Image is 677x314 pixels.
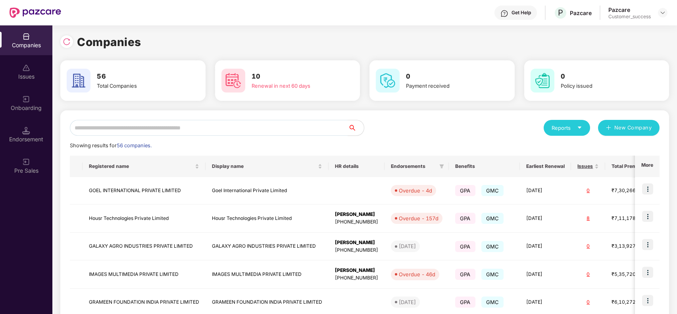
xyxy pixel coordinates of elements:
[481,213,504,224] span: GMC
[335,267,378,274] div: [PERSON_NAME]
[206,233,329,261] td: GALAXY AGRO INDUSTRIES PRIVATE LIMITED
[391,163,436,170] span: Endorsements
[22,127,30,135] img: svg+xml;base64,PHN2ZyB3aWR0aD0iMTQuNSIgaGVpZ2h0PSIxNC41IiB2aWV3Qm94PSIwIDAgMTYgMTYiIGZpbGw9Im5vbm...
[399,214,439,222] div: Overdue - 157d
[335,218,378,226] div: [PHONE_NUMBER]
[399,242,416,250] div: [DATE]
[606,125,611,131] span: plus
[520,204,571,233] td: [DATE]
[206,260,329,289] td: IMAGES MULTIMEDIA PRIVATE LIMITED
[206,177,329,204] td: Goel International Private Limited
[520,260,571,289] td: [DATE]
[406,71,492,82] h3: 0
[22,95,30,103] img: svg+xml;base64,PHN2ZyB3aWR0aD0iMjAiIGhlaWdodD0iMjAiIHZpZXdCb3g9IjAgMCAyMCAyMCIgZmlsbD0ibm9uZSIgeG...
[455,213,475,224] span: GPA
[570,9,592,17] div: Pazcare
[635,156,660,177] th: More
[612,243,651,250] div: ₹3,13,927.2
[335,239,378,247] div: [PERSON_NAME]
[481,297,504,308] span: GMC
[642,295,653,306] img: icon
[97,82,183,90] div: Total Companies
[577,163,593,170] span: Issues
[612,215,651,222] div: ₹7,11,178.92
[212,163,316,170] span: Display name
[439,164,444,169] span: filter
[612,271,651,278] div: ₹5,35,720
[455,241,475,252] span: GPA
[577,243,599,250] div: 0
[10,8,61,18] img: New Pazcare Logo
[70,143,152,148] span: Showing results for
[520,233,571,261] td: [DATE]
[406,82,492,90] div: Payment received
[376,69,400,92] img: svg+xml;base64,PHN2ZyB4bWxucz0iaHR0cDovL3d3dy53My5vcmcvMjAwMC9zdmciIHdpZHRoPSI2MCIgaGVpZ2h0PSI2MC...
[612,299,651,306] div: ₹6,10,272.4
[598,120,660,136] button: plusNew Company
[512,10,531,16] div: Get Help
[455,185,475,196] span: GPA
[252,82,338,90] div: Renewal in next 60 days
[77,33,141,51] h1: Companies
[558,8,563,17] span: P
[335,274,378,282] div: [PHONE_NUMBER]
[660,10,666,16] img: svg+xml;base64,PHN2ZyBpZD0iRHJvcGRvd24tMzJ4MzIiIHhtbG5zPSJodHRwOi8vd3d3LnczLm9yZy8yMDAwL3N2ZyIgd2...
[329,156,385,177] th: HR details
[481,269,504,280] span: GMC
[83,204,206,233] td: Housr Technologies Private Limited
[561,71,647,82] h3: 0
[83,260,206,289] td: IMAGES MULTIMEDIA PRIVATE LIMITED
[608,6,651,13] div: Pazcare
[63,38,71,46] img: svg+xml;base64,PHN2ZyBpZD0iUmVsb2FkLTMyeDMyIiB4bWxucz0iaHR0cDovL3d3dy53My5vcmcvMjAwMC9zdmciIHdpZH...
[531,69,554,92] img: svg+xml;base64,PHN2ZyB4bWxucz0iaHR0cDovL3d3dy53My5vcmcvMjAwMC9zdmciIHdpZHRoPSI2MCIgaGVpZ2h0PSI2MC...
[481,185,504,196] span: GMC
[83,177,206,204] td: GOEL INTERNATIONAL PRIVATE LIMITED
[399,298,416,306] div: [DATE]
[561,82,647,90] div: Policy issued
[449,156,520,177] th: Benefits
[642,183,653,195] img: icon
[399,270,435,278] div: Overdue - 46d
[605,156,658,177] th: Total Premium
[614,124,652,132] span: New Company
[577,215,599,222] div: 8
[481,241,504,252] span: GMC
[399,187,432,195] div: Overdue - 4d
[438,162,446,171] span: filter
[455,269,475,280] span: GPA
[97,71,183,82] h3: 56
[571,156,605,177] th: Issues
[335,247,378,254] div: [PHONE_NUMBER]
[83,156,206,177] th: Registered name
[89,163,193,170] span: Registered name
[348,125,364,131] span: search
[67,69,90,92] img: svg+xml;base64,PHN2ZyB4bWxucz0iaHR0cDovL3d3dy53My5vcmcvMjAwMC9zdmciIHdpZHRoPSI2MCIgaGVpZ2h0PSI2MC...
[642,211,653,222] img: icon
[520,177,571,204] td: [DATE]
[642,267,653,278] img: icon
[206,204,329,233] td: Housr Technologies Private Limited
[335,211,378,218] div: [PERSON_NAME]
[577,299,599,306] div: 0
[577,125,582,130] span: caret-down
[455,297,475,308] span: GPA
[221,69,245,92] img: svg+xml;base64,PHN2ZyB4bWxucz0iaHR0cDovL3d3dy53My5vcmcvMjAwMC9zdmciIHdpZHRoPSI2MCIgaGVpZ2h0PSI2MC...
[577,187,599,195] div: 0
[608,13,651,20] div: Customer_success
[642,239,653,250] img: icon
[22,158,30,166] img: svg+xml;base64,PHN2ZyB3aWR0aD0iMjAiIGhlaWdodD0iMjAiIHZpZXdCb3g9IjAgMCAyMCAyMCIgZmlsbD0ibm9uZSIgeG...
[83,233,206,261] td: GALAXY AGRO INDUSTRIES PRIVATE LIMITED
[500,10,508,17] img: svg+xml;base64,PHN2ZyBpZD0iSGVscC0zMngzMiIgeG1sbnM9Imh0dHA6Ly93d3cudzMub3JnLzIwMDAvc3ZnIiB3aWR0aD...
[612,187,651,195] div: ₹7,30,266.6
[612,163,645,170] span: Total Premium
[252,71,338,82] h3: 10
[22,33,30,40] img: svg+xml;base64,PHN2ZyBpZD0iQ29tcGFuaWVzIiB4bWxucz0iaHR0cDovL3d3dy53My5vcmcvMjAwMC9zdmciIHdpZHRoPS...
[22,64,30,72] img: svg+xml;base64,PHN2ZyBpZD0iSXNzdWVzX2Rpc2FibGVkIiB4bWxucz0iaHR0cDovL3d3dy53My5vcmcvMjAwMC9zdmciIH...
[577,271,599,278] div: 0
[206,156,329,177] th: Display name
[348,120,364,136] button: search
[552,124,582,132] div: Reports
[520,156,571,177] th: Earliest Renewal
[117,143,152,148] span: 56 companies.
